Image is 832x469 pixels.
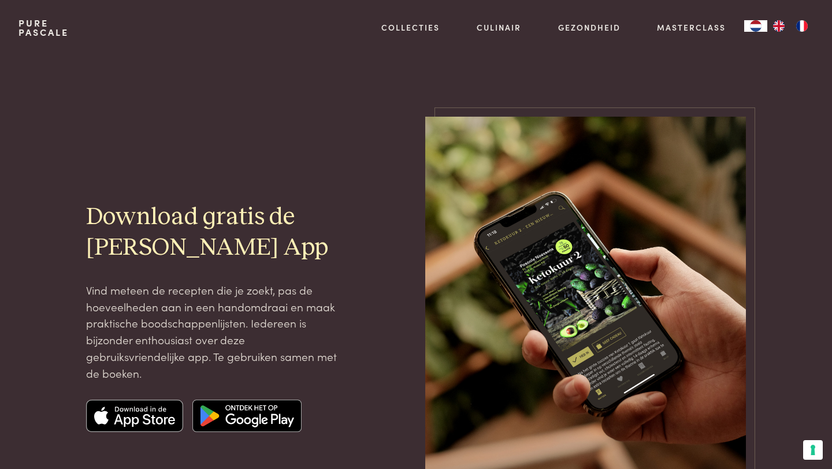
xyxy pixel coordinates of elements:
[744,20,767,32] a: NL
[767,20,814,32] ul: Language list
[803,440,823,460] button: Uw voorkeuren voor toestemming voor trackingtechnologieën
[558,21,621,33] a: Gezondheid
[18,18,69,37] a: PurePascale
[381,21,440,33] a: Collecties
[657,21,726,33] a: Masterclass
[86,400,183,432] img: Apple app store
[744,20,767,32] div: Language
[790,20,814,32] a: FR
[86,282,339,381] p: Vind meteen de recepten die je zoekt, pas de hoeveelheden aan in een handomdraai en maak praktisc...
[86,202,339,263] h2: Download gratis de [PERSON_NAME] App
[477,21,521,33] a: Culinair
[192,400,302,432] img: Google app store
[767,20,790,32] a: EN
[744,20,814,32] aside: Language selected: Nederlands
